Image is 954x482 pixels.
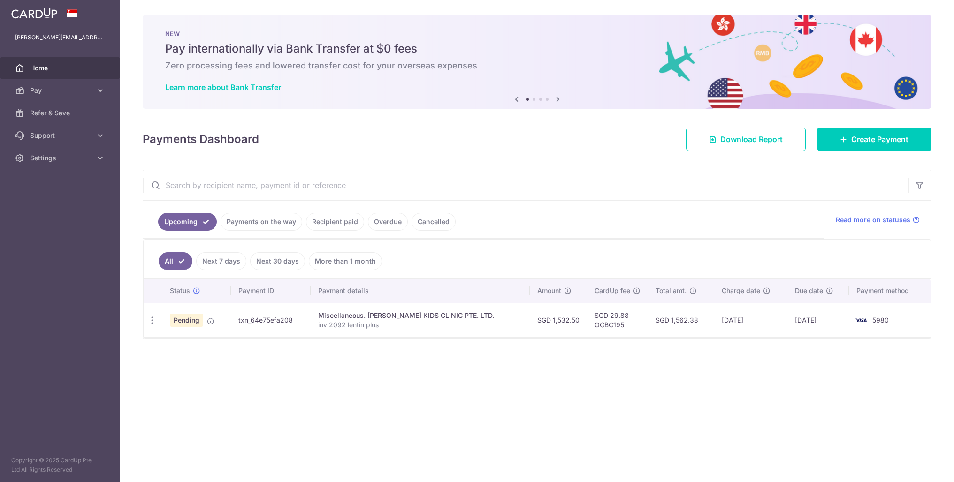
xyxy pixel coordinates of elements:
td: SGD 1,532.50 [530,303,587,337]
a: Recipient paid [306,213,364,231]
a: Payments on the way [221,213,302,231]
a: All [159,252,192,270]
span: Due date [795,286,823,295]
span: CardUp fee [595,286,630,295]
h5: Pay internationally via Bank Transfer at $0 fees [165,41,909,56]
span: 5980 [872,316,889,324]
a: Create Payment [817,128,931,151]
span: Support [30,131,92,140]
span: Status [170,286,190,295]
a: Learn more about Bank Transfer [165,83,281,92]
a: Upcoming [158,213,217,231]
a: Next 7 days [196,252,246,270]
th: Payment ID [231,279,311,303]
a: Next 30 days [250,252,305,270]
a: Read more on statuses [836,215,920,225]
span: Settings [30,153,92,163]
span: Home [30,63,92,73]
img: Bank Card [852,315,870,326]
img: CardUp [11,8,57,19]
span: Download Report [720,134,783,145]
td: [DATE] [714,303,787,337]
td: SGD 29.88 OCBC195 [587,303,648,337]
span: Pay [30,86,92,95]
span: Read more on statuses [836,215,910,225]
span: Refer & Save [30,108,92,118]
th: Payment details [311,279,530,303]
h6: Zero processing fees and lowered transfer cost for your overseas expenses [165,60,909,71]
div: Miscellaneous. [PERSON_NAME] KIDS CLINIC PTE. LTD. [318,311,522,320]
a: More than 1 month [309,252,382,270]
span: Charge date [722,286,760,295]
h4: Payments Dashboard [143,131,259,148]
a: Overdue [368,213,408,231]
p: inv 2092 lentin plus [318,320,522,330]
input: Search by recipient name, payment id or reference [143,170,908,200]
img: Bank transfer banner [143,15,931,109]
span: Pending [170,314,203,327]
p: NEW [165,30,909,38]
a: Download Report [686,128,806,151]
a: Cancelled [412,213,456,231]
td: SGD 1,562.38 [648,303,714,337]
td: [DATE] [787,303,849,337]
p: [PERSON_NAME][EMAIL_ADDRESS][DOMAIN_NAME] [15,33,105,42]
td: txn_64e75efa208 [231,303,311,337]
span: Total amt. [656,286,687,295]
span: Create Payment [851,134,908,145]
span: Amount [537,286,561,295]
th: Payment method [849,279,931,303]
